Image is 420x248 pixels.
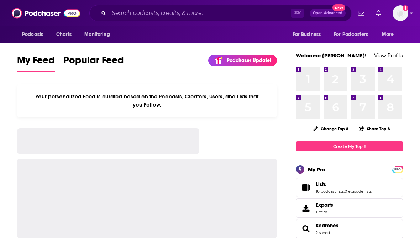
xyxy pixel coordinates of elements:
a: Popular Feed [63,54,124,72]
button: Show profile menu [393,5,408,21]
button: Change Top 8 [309,124,353,133]
span: My Feed [17,54,55,71]
a: Charts [52,28,76,41]
span: Open Advanced [313,11,342,15]
button: open menu [288,28,330,41]
img: User Profile [393,5,408,21]
button: Share Top 8 [358,122,390,136]
div: Search podcasts, credits, & more... [89,5,352,21]
span: Monitoring [84,30,110,40]
span: Lists [296,178,403,197]
span: Exports [316,202,333,208]
a: 16 podcast lists [316,189,344,194]
svg: Add a profile image [403,5,408,11]
span: Podcasts [22,30,43,40]
button: Open AdvancedNew [310,9,346,17]
span: 1 item [316,210,333,215]
a: Welcome [PERSON_NAME]! [296,52,367,59]
a: Exports [296,198,403,218]
span: ⌘ K [291,9,304,18]
a: Lists [316,181,372,187]
a: Searches [299,224,313,234]
span: Exports [299,203,313,213]
a: 2 saved [316,230,330,235]
button: open menu [377,28,403,41]
span: PRO [393,167,402,172]
button: open menu [329,28,378,41]
span: Charts [56,30,72,40]
div: Your personalized Feed is curated based on the Podcasts, Creators, Users, and Lists that you Follow. [17,84,277,117]
span: Popular Feed [63,54,124,71]
a: 0 episode lists [345,189,372,194]
p: Podchaser Update! [227,57,271,63]
a: Searches [316,222,338,229]
span: Searches [296,219,403,238]
button: open menu [79,28,119,41]
input: Search podcasts, credits, & more... [109,7,291,19]
span: , [344,189,345,194]
a: Show notifications dropdown [373,7,384,19]
div: My Pro [308,166,325,173]
a: Lists [299,182,313,192]
span: More [382,30,394,40]
span: For Podcasters [334,30,368,40]
span: Logged in as cduhigg [393,5,408,21]
img: Podchaser - Follow, Share and Rate Podcasts [12,6,80,20]
span: New [332,4,345,11]
a: Create My Top 8 [296,141,403,151]
a: View Profile [374,52,403,59]
span: For Business [293,30,321,40]
a: My Feed [17,54,55,72]
button: open menu [17,28,52,41]
span: Lists [316,181,326,187]
a: PRO [393,166,402,172]
a: Show notifications dropdown [355,7,367,19]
